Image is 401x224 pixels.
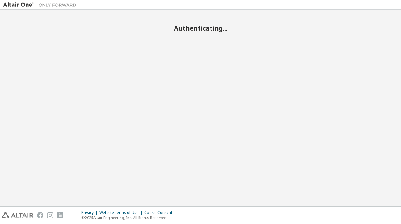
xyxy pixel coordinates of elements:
[144,210,176,215] div: Cookie Consent
[3,24,398,32] h2: Authenticating...
[99,210,144,215] div: Website Terms of Use
[81,210,99,215] div: Privacy
[37,212,43,218] img: facebook.svg
[3,2,79,8] img: Altair One
[47,212,53,218] img: instagram.svg
[81,215,176,220] p: © 2025 Altair Engineering, Inc. All Rights Reserved.
[57,212,63,218] img: linkedin.svg
[2,212,33,218] img: altair_logo.svg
